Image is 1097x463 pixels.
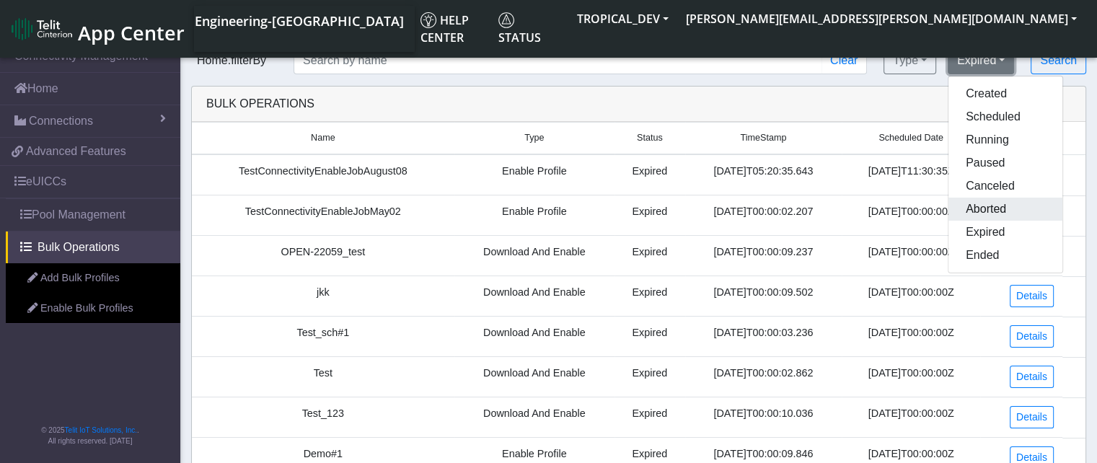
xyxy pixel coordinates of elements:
[948,198,1062,221] button: Aborted
[493,6,568,52] a: Status
[842,154,980,195] td: [DATE]T11:30:35Z
[192,236,454,276] td: OPEN-22059_test
[192,154,454,195] td: TestConnectivityEnableJobAugust08
[415,6,493,52] a: Help center
[842,276,980,317] td: [DATE]T00:00:00Z
[685,236,842,276] td: [DATE]T00:00:09.237
[614,195,685,236] td: Expired
[6,199,180,231] a: Pool Management
[191,54,272,66] span: Home.filterBy
[948,47,1014,74] button: Expired
[614,236,685,276] td: Expired
[948,105,1062,128] button: Scheduled
[614,397,685,438] td: Expired
[948,244,1062,267] button: Ended
[192,195,454,236] td: TestConnectivityEnableJobMay02
[614,317,685,357] td: Expired
[454,357,614,397] td: Download And Enable
[685,195,842,236] td: [DATE]T00:00:02.207
[842,195,980,236] td: [DATE]T00:00:00Z
[568,6,677,32] button: TROPICAL_DEV
[614,276,685,317] td: Expired
[454,154,614,195] td: Enable Profile
[842,397,980,438] td: [DATE]T00:00:00Z
[1010,406,1054,428] a: Details
[948,128,1062,151] button: Running
[6,294,180,324] a: Enable Bulk Profiles
[12,14,182,45] a: App Center
[948,221,1062,244] button: Expired
[420,12,436,28] img: knowledge.svg
[78,19,185,46] span: App Center
[878,131,943,145] span: Scheduled Date
[38,239,120,256] span: Bulk Operations
[842,236,980,276] td: [DATE]T00:00:00Z
[685,317,842,357] td: [DATE]T00:00:03.236
[685,154,842,195] td: [DATE]T05:20:35.643
[614,154,685,195] td: Expired
[498,12,514,28] img: status.svg
[454,195,614,236] td: Enable Profile
[842,317,980,357] td: [DATE]T00:00:00Z
[192,357,454,397] td: Test
[524,131,544,145] span: Type
[6,263,180,294] a: Add Bulk Profiles
[311,131,335,145] span: Name
[454,276,614,317] td: Download And Enable
[637,131,663,145] span: Status
[1010,285,1054,307] a: Details
[194,6,403,35] a: Your current platform instance
[821,47,867,74] button: Clear
[948,175,1062,198] button: Canceled
[195,95,1082,113] div: Bulk Operations
[685,276,842,317] td: [DATE]T00:00:09.502
[685,357,842,397] td: [DATE]T00:00:02.862
[454,236,614,276] td: Download And Enable
[740,131,786,145] span: TimeStamp
[26,143,126,160] span: Advanced Features
[498,12,541,45] span: Status
[420,12,469,45] span: Help center
[195,12,404,30] span: Engineering-[GEOGRAPHIC_DATA]
[948,151,1062,175] button: Paused
[29,113,93,130] span: Connections
[294,47,822,74] input: Search by name
[685,397,842,438] td: [DATE]T00:00:10.036
[1031,47,1086,74] button: Search
[12,17,72,40] img: logo-telit-cinterion-gw-new.png
[677,6,1085,32] button: [PERSON_NAME][EMAIL_ADDRESS][PERSON_NAME][DOMAIN_NAME]
[65,426,137,434] a: Telit IoT Solutions, Inc.
[614,357,685,397] td: Expired
[1010,325,1054,348] a: Details
[192,317,454,357] td: Test_sch#1
[1010,366,1054,388] a: Details
[884,47,936,74] button: Type
[192,276,454,317] td: jkk
[6,231,180,263] a: Bulk Operations
[948,82,1062,105] button: Created
[192,397,454,438] td: Test_123
[842,357,980,397] td: [DATE]T00:00:00Z
[454,397,614,438] td: Download And Enable
[454,317,614,357] td: Download And Enable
